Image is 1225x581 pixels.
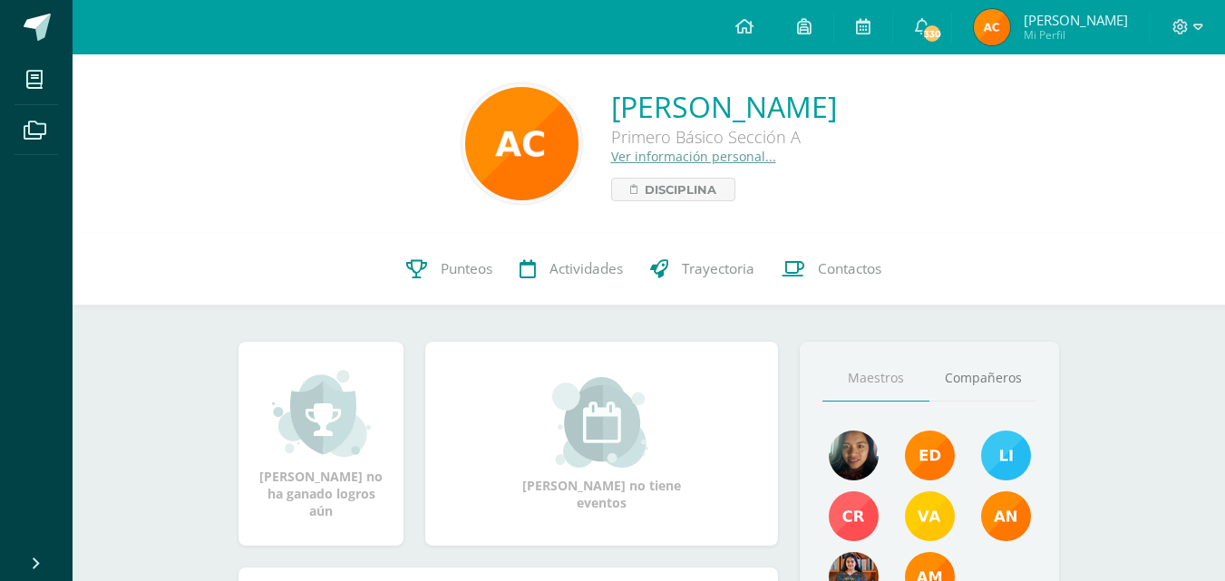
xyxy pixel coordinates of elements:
[506,233,637,305] a: Actividades
[905,431,955,480] img: f40e456500941b1b33f0807dd74ea5cf.png
[441,259,492,278] span: Punteos
[1024,27,1128,43] span: Mi Perfil
[645,179,716,200] span: Disciplina
[257,368,385,519] div: [PERSON_NAME] no ha ganado logros aún
[905,491,955,541] img: cd5e356245587434922763be3243eb79.png
[682,259,754,278] span: Trayectoria
[974,9,1010,45] img: 4f37c185ef2da4b89b4b6640cd345995.png
[818,259,881,278] span: Contactos
[272,368,371,459] img: achievement_small.png
[1024,11,1128,29] span: [PERSON_NAME]
[829,431,879,480] img: c97de3f0a4f62e6deb7e91c2258cdedc.png
[611,126,837,148] div: Primero Básico Sección A
[768,233,895,305] a: Contactos
[549,259,623,278] span: Actividades
[829,491,879,541] img: 6117b1eb4e8225ef5a84148c985d17e2.png
[981,491,1031,541] img: a348d660b2b29c2c864a8732de45c20a.png
[511,377,693,511] div: [PERSON_NAME] no tiene eventos
[393,233,506,305] a: Punteos
[637,233,768,305] a: Trayectoria
[552,377,651,468] img: event_small.png
[929,355,1036,402] a: Compañeros
[611,87,837,126] a: [PERSON_NAME]
[922,24,942,44] span: 330
[822,355,929,402] a: Maestros
[611,178,735,201] a: Disciplina
[611,148,776,165] a: Ver información personal...
[465,87,578,200] img: 4b6b8c688172a76c7bc2a039f40814ed.png
[981,431,1031,480] img: 93ccdf12d55837f49f350ac5ca2a40a5.png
